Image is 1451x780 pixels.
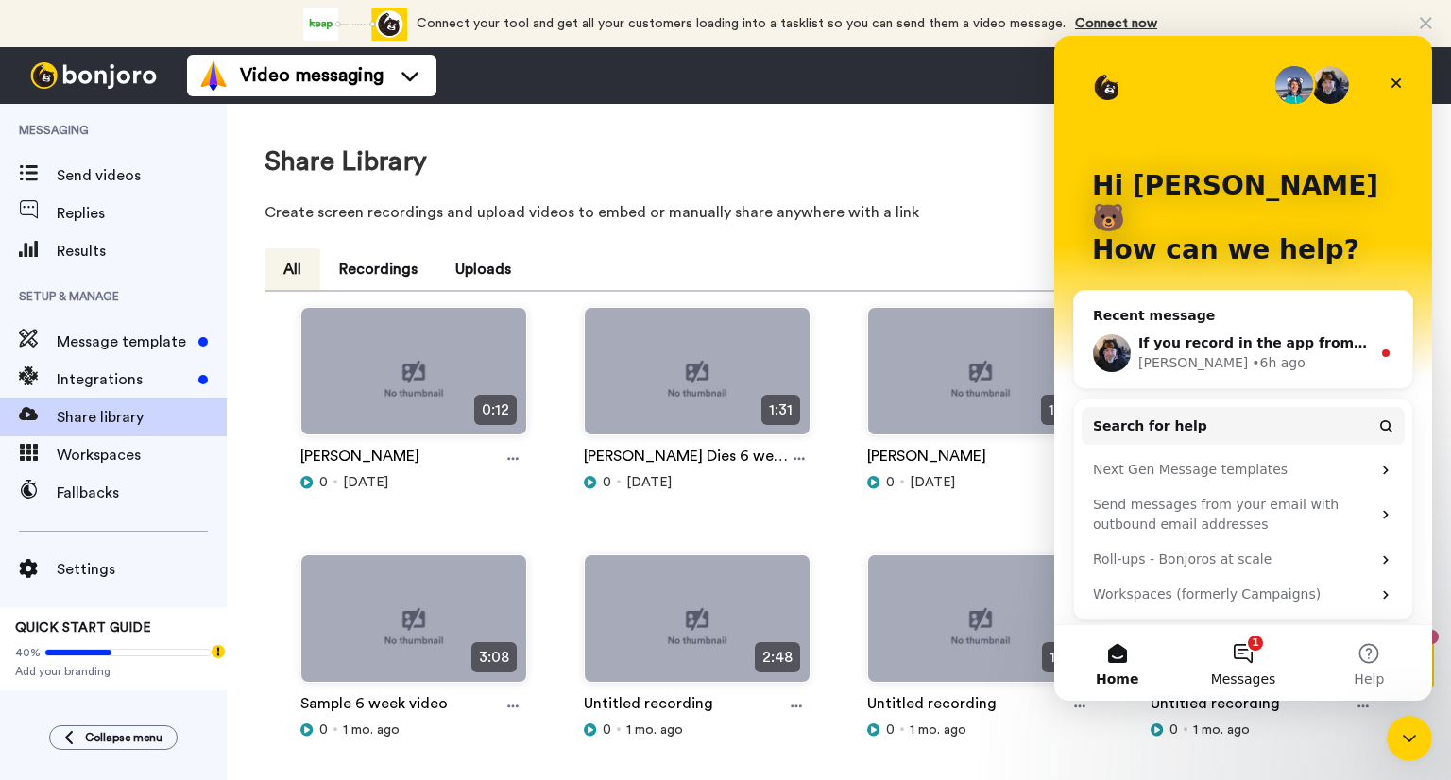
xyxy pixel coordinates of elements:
[755,642,800,672] span: 2:48
[27,371,350,409] button: Search for help
[23,62,164,89] img: bj-logo-header-white.svg
[252,589,378,665] button: Help
[57,406,227,429] span: Share library
[57,202,227,225] span: Replies
[157,636,222,650] span: Messages
[27,506,350,541] div: Roll-ups - Bonjoros at scale
[867,445,986,473] a: [PERSON_NAME]
[761,395,800,425] span: 1:31
[27,451,350,506] div: Send messages from your email with outbound email addresses
[1042,642,1084,672] span: 1:32
[57,368,191,391] span: Integrations
[39,381,153,400] span: Search for help
[106,16,256,180] span: Hi [PERSON_NAME], I'm [PERSON_NAME], one of the co-founders and I wanted to say hi & welcome. I'v...
[603,721,611,739] span: 0
[886,473,895,492] span: 0
[240,62,384,89] span: Video messaging
[1151,721,1377,739] div: 1 mo. ago
[57,240,227,263] span: Results
[42,636,84,650] span: Home
[265,248,320,290] button: All
[27,541,350,576] div: Workspaces (formerly Campaigns)
[584,473,811,492] div: [DATE]
[868,308,1093,450] img: no-thumbnail.jpg
[1041,395,1084,425] span: 1:45
[301,555,526,698] img: no-thumbnail.jpg
[15,645,41,660] span: 40%
[57,331,191,353] span: Message template
[57,482,227,504] span: Fallbacks
[474,395,517,425] span: 0:12
[1151,692,1280,721] a: Untitled recording
[300,445,419,473] a: [PERSON_NAME]
[603,473,611,492] span: 0
[325,30,359,64] div: Close
[319,473,328,492] span: 0
[300,721,527,739] div: 1 mo. ago
[1054,36,1432,701] iframe: Intercom live chat
[265,147,427,177] h1: Share Library
[15,664,212,679] span: Add your branding
[126,589,251,665] button: Messages
[300,692,448,721] a: Sample 6 week video
[886,721,895,739] span: 0
[265,201,1413,224] p: Create screen recordings and upload videos to embed or manually share anywhere with a link
[585,308,810,450] img: no-thumbnail.jpg
[867,721,1094,739] div: 1 mo. ago
[1169,721,1178,739] span: 0
[299,636,330,650] span: Help
[585,555,810,698] img: no-thumbnail.jpg
[2,4,53,55] img: 3183ab3e-59ed-45f6-af1c-10226f767056-1659068401.jpg
[84,317,194,337] div: [PERSON_NAME]
[319,721,328,739] span: 0
[868,555,1093,698] img: no-thumbnail.jpg
[210,643,227,660] div: Tooltip anchor
[57,164,227,187] span: Send videos
[197,317,251,337] div: • 6h ago
[867,473,1094,492] div: [DATE]
[584,692,713,721] a: Untitled recording
[303,8,407,41] div: animation
[49,725,178,750] button: Collapse menu
[27,416,350,451] div: Next Gen Message templates
[15,621,151,635] span: QUICK START GUIDE
[417,17,1066,30] span: Connect your tool and get all your customers loading into a tasklist so you can send them a video...
[320,248,436,290] button: Recordings
[60,60,83,83] img: mute-white.svg
[584,721,811,739] div: 1 mo. ago
[39,424,316,444] div: Next Gen Message templates
[867,692,997,721] a: Untitled recording
[198,60,229,91] img: vm-color.svg
[1075,17,1157,30] a: Connect now
[436,248,530,290] button: Uploads
[301,308,526,450] img: no-thumbnail.jpg
[300,473,527,492] div: [DATE]
[39,514,316,534] div: Roll-ups - Bonjoros at scale
[39,549,316,568] div: Workspaces (formerly Campaigns)
[471,642,517,672] span: 3:08
[1387,716,1432,761] iframe: Intercom live chat
[57,558,227,581] span: Settings
[85,730,162,745] span: Collapse menu
[39,459,316,499] div: Send messages from your email with outbound email addresses
[584,445,788,473] a: [PERSON_NAME] Dies 6 week review
[57,444,227,466] span: Workspaces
